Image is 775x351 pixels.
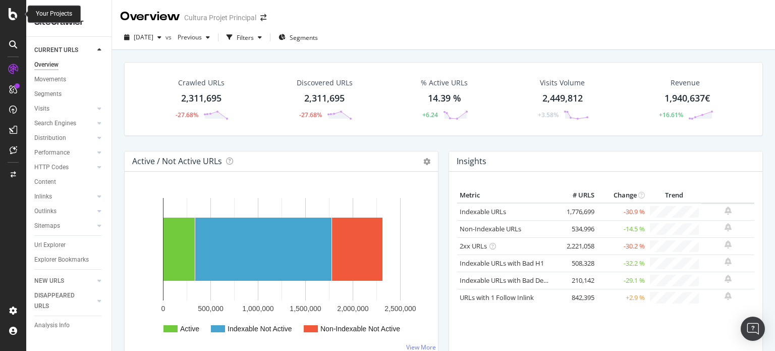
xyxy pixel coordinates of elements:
div: bell-plus [725,240,732,248]
div: +3.58% [538,111,559,119]
span: Previous [174,33,202,41]
div: Visits Volume [540,78,585,88]
div: DISAPPEARED URLS [34,290,85,312]
text: 1,500,000 [290,305,321,313]
div: Cultura Projet Principal [184,13,256,23]
text: Active [180,325,199,333]
a: Performance [34,147,94,158]
div: Explorer Bookmarks [34,255,89,265]
div: Crawled URLs [178,78,225,88]
td: +2.9 % [597,289,647,306]
a: Segments [34,89,104,99]
a: Indexable URLs with Bad H1 [460,259,544,268]
a: Non-Indexable URLs [460,224,521,233]
text: 2,000,000 [337,305,368,313]
th: Metric [457,188,557,203]
a: DISAPPEARED URLS [34,290,94,312]
a: CURRENT URLS [34,45,94,56]
span: Revenue [671,78,700,88]
div: -27.68% [299,111,322,119]
th: Change [597,188,647,203]
text: 1,000,000 [242,305,273,313]
div: bell-plus [725,292,732,300]
i: Options [423,158,430,165]
td: 534,996 [557,220,597,237]
th: # URLS [557,188,597,203]
div: bell-plus [725,258,732,266]
div: Overview [34,60,59,70]
div: Search Engines [34,118,76,129]
div: Overview [120,8,180,25]
td: -30.2 % [597,237,647,255]
div: Segments [34,89,62,99]
span: 1,940,637€ [665,92,710,104]
span: 2025 Jul. 4th [134,33,153,41]
a: 2xx URLs [460,241,487,250]
div: NEW URLS [34,276,64,286]
h4: Active / Not Active URLs [132,155,222,168]
td: -14.5 % [597,220,647,237]
a: Sitemaps [34,221,94,231]
div: Open Intercom Messenger [741,317,765,341]
td: 2,221,058 [557,237,597,255]
svg: A chart. [133,188,430,345]
div: 2,311,695 [181,92,222,105]
td: -29.1 % [597,272,647,289]
button: [DATE] [120,29,165,45]
div: bell-plus [725,207,732,215]
text: 0 [161,305,165,313]
div: 14.39 % [428,92,461,105]
text: 2,500,000 [384,305,416,313]
a: Search Engines [34,118,94,129]
a: HTTP Codes [34,162,94,173]
td: 842,395 [557,289,597,306]
a: Indexable URLs with Bad Description [460,276,570,285]
a: Overview [34,60,104,70]
text: Indexable Not Active [228,325,292,333]
a: Distribution [34,133,94,143]
div: Analysis Info [34,320,70,331]
a: NEW URLS [34,276,94,286]
td: -32.2 % [597,255,647,272]
div: Content [34,177,56,187]
div: 2,449,812 [542,92,583,105]
div: bell-plus [725,223,732,231]
a: Outlinks [34,206,94,217]
div: -27.68% [176,111,198,119]
div: Visits [34,104,49,114]
div: Discovered URLs [297,78,353,88]
a: Indexable URLs [460,207,506,216]
div: bell-plus [725,275,732,283]
div: Performance [34,147,70,158]
div: +6.24 [422,111,438,119]
div: Outlinks [34,206,57,217]
button: Filters [223,29,266,45]
td: 508,328 [557,255,597,272]
div: arrow-right-arrow-left [260,14,266,21]
div: Filters [237,33,254,42]
div: HTTP Codes [34,162,69,173]
div: Url Explorer [34,240,66,250]
div: Inlinks [34,191,52,202]
th: Trend [647,188,701,203]
div: Movements [34,74,66,85]
td: 1,776,699 [557,203,597,221]
span: vs [165,33,174,41]
a: Movements [34,74,104,85]
a: URLs with 1 Follow Inlink [460,293,534,302]
a: Analysis Info [34,320,104,331]
h4: Insights [457,155,486,168]
div: +16.61% [659,111,683,119]
div: Sitemaps [34,221,60,231]
td: -30.9 % [597,203,647,221]
div: % Active URLs [421,78,468,88]
a: Inlinks [34,191,94,202]
a: Url Explorer [34,240,104,250]
td: 210,142 [557,272,597,289]
a: Content [34,177,104,187]
button: Segments [274,29,322,45]
a: Explorer Bookmarks [34,255,104,265]
div: 2,311,695 [304,92,345,105]
div: Your Projects [36,10,72,18]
